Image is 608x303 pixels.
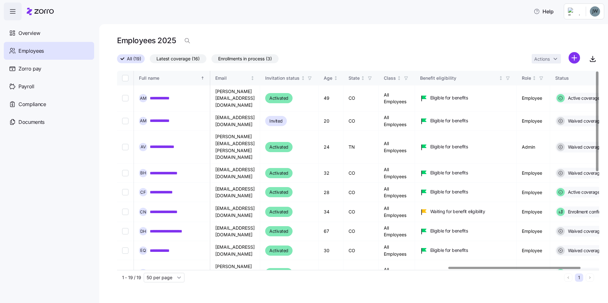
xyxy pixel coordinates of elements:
td: All Employees [379,260,415,286]
th: Invitation statusNot sorted [260,71,319,85]
td: CO [343,260,379,286]
td: Employee [517,202,550,222]
span: All (19) [127,55,141,63]
input: Select record 3 [122,144,128,150]
div: Not sorted [532,76,536,80]
th: Benefit eligibilityNot sorted [415,71,517,85]
h1: Employees 2025 [117,36,176,45]
th: RoleNot sorted [517,71,550,85]
a: Employees [4,42,94,60]
div: Not sorted [301,76,305,80]
div: Not sorted [250,76,255,80]
input: Select record 1 [122,95,128,101]
span: Waived coverage [566,118,602,124]
span: Waiting for benefit eligibility [430,208,485,215]
span: A M [140,96,147,100]
span: 1 - 19 / 19 [122,274,141,281]
a: Zorro pay [4,60,94,77]
span: Latest coverage (16) [156,55,200,63]
img: Employer logo [568,8,581,15]
th: ClassNot sorted [379,71,415,85]
td: [PERSON_NAME][EMAIL_ADDRESS][DOMAIN_NAME] [210,260,260,286]
span: Compliance [18,100,46,108]
td: All Employees [379,202,415,222]
td: CO [343,85,379,111]
div: Not sorted [334,76,338,80]
div: Benefit eligibility [420,75,498,82]
span: A V [141,145,146,149]
td: CO [343,202,379,222]
span: Active coverage [566,189,600,195]
td: [PERSON_NAME][EMAIL_ADDRESS][PERSON_NAME][DOMAIN_NAME] [210,131,260,164]
span: Payroll [18,83,34,91]
td: [PERSON_NAME][EMAIL_ADDRESS][DOMAIN_NAME] [210,85,260,111]
span: Waived coverage [566,247,602,254]
td: 67 [319,222,343,241]
td: Employee [517,260,550,286]
span: Activated [269,188,288,196]
span: C N [140,210,146,214]
span: Activated [269,94,288,102]
span: Eligible for benefits [430,228,468,234]
td: CO [343,111,379,131]
span: Eligible for benefits [430,247,468,253]
td: [EMAIL_ADDRESS][DOMAIN_NAME] [210,222,260,241]
td: [EMAIL_ADDRESS][DOMAIN_NAME] [210,111,260,131]
input: Select record 7 [122,228,128,234]
span: Waived coverage [566,170,602,176]
span: D H [140,229,146,233]
td: 39 [319,260,343,286]
span: Help [534,8,554,15]
span: Eligible for benefits [430,144,468,150]
div: Invitation status [265,75,300,82]
a: Overview [4,24,94,42]
span: Activated [269,169,288,177]
span: Activated [269,143,288,151]
input: Select record 8 [122,247,128,254]
td: All Employees [379,131,415,164]
span: Eligible for benefits [430,189,468,195]
td: TN [343,131,379,164]
span: Enrollments in process (3) [218,55,272,63]
td: All Employees [379,183,415,202]
td: Admin [517,131,550,164]
span: B H [140,171,146,175]
button: Actions [532,54,561,64]
th: EmailNot sorted [210,71,260,85]
div: Full name [139,75,199,82]
td: [EMAIL_ADDRESS][DOMAIN_NAME] [210,202,260,222]
button: Help [529,5,559,18]
span: Activated [269,247,288,254]
div: Class [384,75,396,82]
span: C F [140,190,146,194]
td: All Employees [379,241,415,260]
div: Not sorted [397,76,401,80]
a: Documents [4,113,94,131]
span: Zorro pay [18,65,41,73]
td: CO [343,164,379,183]
div: Status [555,75,602,82]
button: Next page [586,273,594,282]
td: All Employees [379,164,415,183]
div: Sorted ascending [200,76,205,80]
td: [EMAIL_ADDRESS][DOMAIN_NAME] [210,241,260,260]
span: Invited [269,117,283,125]
span: E Q [140,248,146,252]
td: [EMAIL_ADDRESS][DOMAIN_NAME] [210,183,260,202]
div: Role [522,75,531,82]
td: CO [343,241,379,260]
td: Employee [517,111,550,131]
span: Active coverage [566,95,600,101]
td: CO [343,222,379,241]
td: CO [343,183,379,202]
div: Not sorted [499,76,503,80]
span: Waived coverage [566,144,602,150]
td: 49 [319,85,343,111]
span: Activated [269,227,288,235]
input: Select record 2 [122,118,128,124]
th: StateNot sorted [343,71,379,85]
span: Documents [18,118,45,126]
th: Full nameSorted ascending [134,71,210,85]
a: Payroll [4,77,94,95]
td: 32 [319,164,343,183]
